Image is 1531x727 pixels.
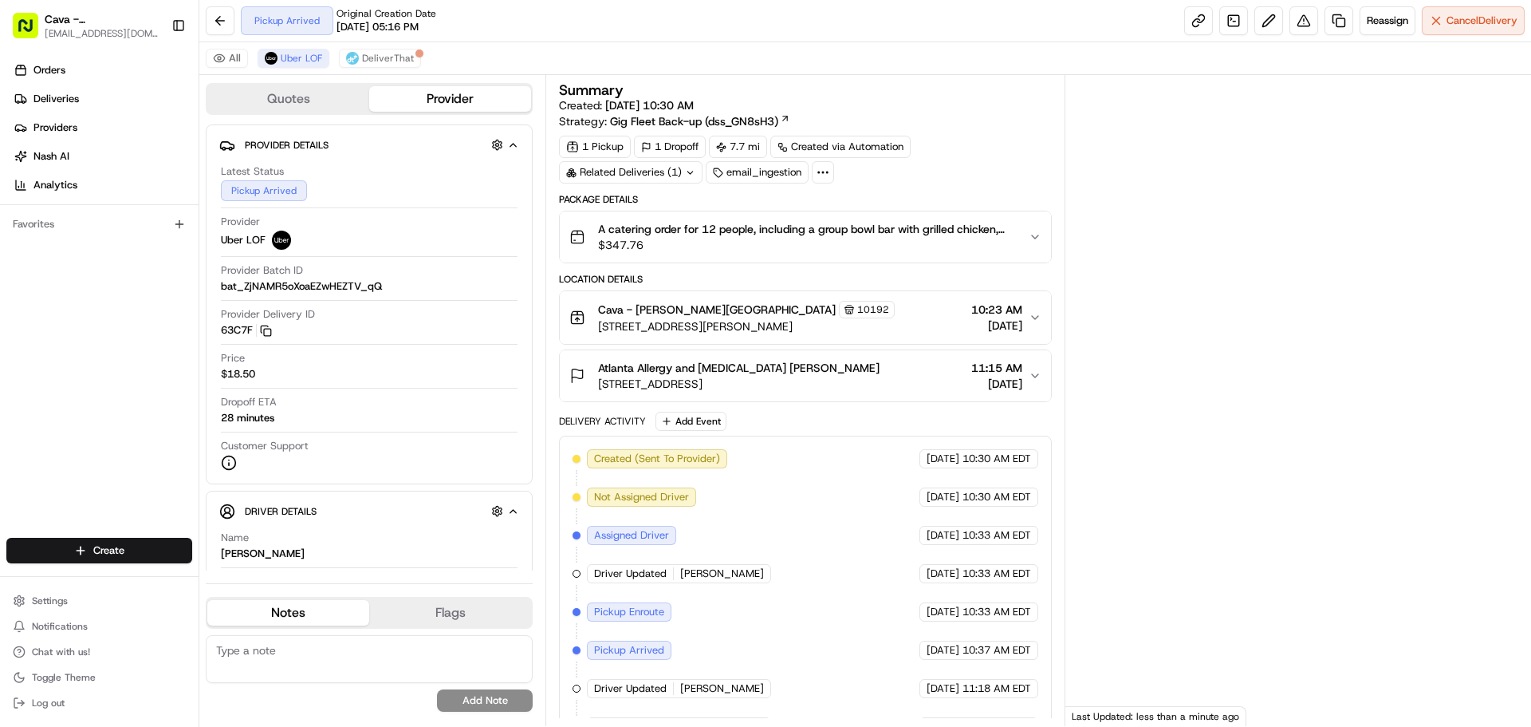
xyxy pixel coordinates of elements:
span: Customer Support [221,439,309,453]
span: Provider Delivery ID [221,307,315,322]
button: DeliverThat [339,49,421,68]
img: uber-new-logo.jpeg [265,52,277,65]
span: 10:30 AM EDT [962,452,1031,466]
a: Created via Automation [770,136,911,158]
span: [DATE] [927,490,959,504]
span: Log out [32,697,65,709]
span: Chat with us! [32,646,90,658]
button: Reassign [1360,6,1415,35]
div: 28 minutes [221,411,274,425]
span: 10192 [857,303,889,316]
a: Gig Fleet Back-up (dss_GN8sH3) [610,113,790,129]
div: email_ingestion [706,161,809,184]
span: [DATE] [927,528,959,543]
span: Created (Sent To Provider) [594,452,720,466]
span: Atlanta Allergy and [MEDICAL_DATA] [PERSON_NAME] [598,360,880,376]
div: [PERSON_NAME] [221,547,305,561]
button: Settings [6,590,192,612]
span: [DATE] [927,643,959,658]
span: 10:33 AM EDT [962,528,1031,543]
button: Cava - [PERSON_NAME][GEOGRAPHIC_DATA][EMAIL_ADDRESS][DOMAIN_NAME] [6,6,165,45]
span: Created: [559,97,694,113]
button: Cava - [PERSON_NAME][GEOGRAPHIC_DATA]10192[STREET_ADDRESS][PERSON_NAME]10:23 AM[DATE] [560,291,1050,344]
span: [STREET_ADDRESS][PERSON_NAME] [598,318,895,334]
button: Driver Details [219,498,519,524]
span: Orders [33,63,65,77]
span: Gig Fleet Back-up (dss_GN8sH3) [610,113,778,129]
span: 10:30 AM EDT [962,490,1031,504]
span: Settings [32,595,68,607]
div: Package Details [559,193,1051,206]
button: Notifications [6,615,192,638]
span: Driver Details [245,505,317,518]
div: Location Details [559,273,1051,286]
span: Create [93,543,124,558]
button: Cava - [PERSON_NAME][GEOGRAPHIC_DATA] [45,11,159,27]
span: Not Assigned Driver [594,490,689,504]
span: [PERSON_NAME] [680,567,764,581]
span: Uber LOF [281,52,322,65]
button: Log out [6,692,192,714]
span: Toggle Theme [32,671,96,684]
span: [DATE] [927,605,959,619]
span: Dropoff ETA [221,395,277,409]
span: Assigned Driver [594,528,669,543]
button: Provider [369,86,531,112]
div: Last Updated: less than a minute ago [1065,706,1246,726]
span: Provider [221,215,260,229]
span: Providers [33,121,77,135]
button: Notes [207,600,369,626]
img: profile_deliverthat_partner.png [346,52,359,65]
button: 63C7F [221,323,272,338]
span: [DATE] [927,452,959,466]
span: 10:33 AM EDT [962,605,1031,619]
button: Add Event [655,412,726,431]
span: Reassign [1367,14,1408,28]
span: Driver Updated [594,682,667,696]
span: Provider Details [245,139,329,152]
span: Notifications [32,620,88,633]
span: Name [221,531,249,545]
span: Pickup Arrived [594,643,664,658]
span: [STREET_ADDRESS] [598,376,880,392]
button: [EMAIL_ADDRESS][DOMAIN_NAME] [45,27,159,40]
div: 7.7 mi [709,136,767,158]
span: Nash AI [33,149,69,164]
span: Uber LOF [221,233,266,247]
span: [DATE] 10:30 AM [605,98,694,113]
span: [DATE] [971,318,1022,334]
button: Quotes [207,86,369,112]
span: 10:33 AM EDT [962,567,1031,581]
div: Strategy: [559,113,790,129]
button: Chat with us! [6,641,192,663]
span: Price [221,351,245,365]
h3: Summary [559,83,624,97]
span: 11:15 AM [971,360,1022,376]
button: Flags [369,600,531,626]
span: bat_ZjNAMR5oXoaEZwHEZTV_qQ [221,279,382,294]
button: Toggle Theme [6,666,192,689]
a: Analytics [6,172,199,198]
button: Create [6,538,192,563]
span: Deliveries [33,92,79,106]
span: Driver Updated [594,567,667,581]
span: 10:37 AM EDT [962,643,1031,658]
button: Provider Details [219,132,519,158]
button: A catering order for 12 people, including a group bowl bar with grilled chicken, various toppings... [560,211,1050,263]
img: uber-new-logo.jpeg [272,231,291,250]
span: Latest Status [221,164,284,179]
div: Delivery Activity [559,415,646,428]
span: Original Creation Date [337,7,436,20]
span: $18.50 [221,367,255,381]
div: Favorites [6,211,192,237]
a: Deliveries [6,86,199,112]
a: Orders [6,57,199,83]
span: Provider Batch ID [221,263,303,278]
span: [PERSON_NAME] [680,682,764,696]
a: Providers [6,115,199,140]
span: [DATE] [927,567,959,581]
div: 1 Pickup [559,136,631,158]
